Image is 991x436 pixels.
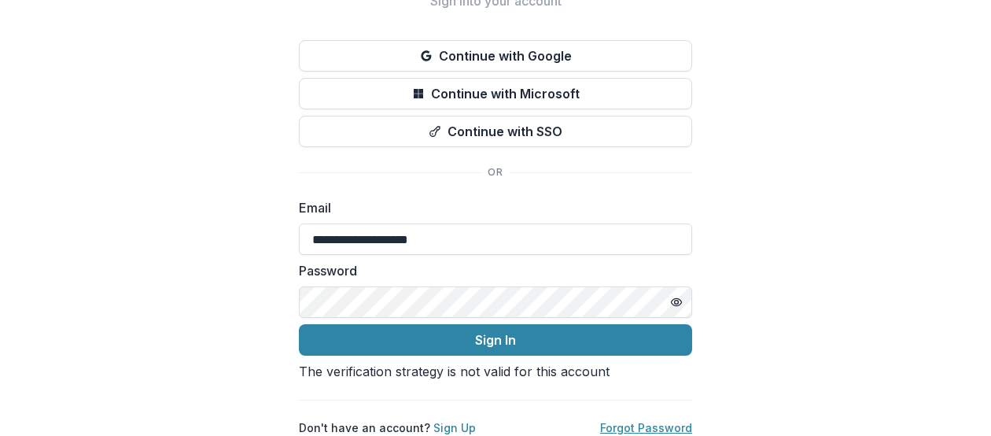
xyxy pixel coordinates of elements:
[600,421,692,434] a: Forgot Password
[299,40,692,72] button: Continue with Google
[299,362,692,381] div: The verification strategy is not valid for this account
[299,116,692,147] button: Continue with SSO
[299,419,476,436] p: Don't have an account?
[299,198,683,217] label: Email
[299,78,692,109] button: Continue with Microsoft
[299,261,683,280] label: Password
[433,421,476,434] a: Sign Up
[299,324,692,356] button: Sign In
[664,290,689,315] button: Toggle password visibility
